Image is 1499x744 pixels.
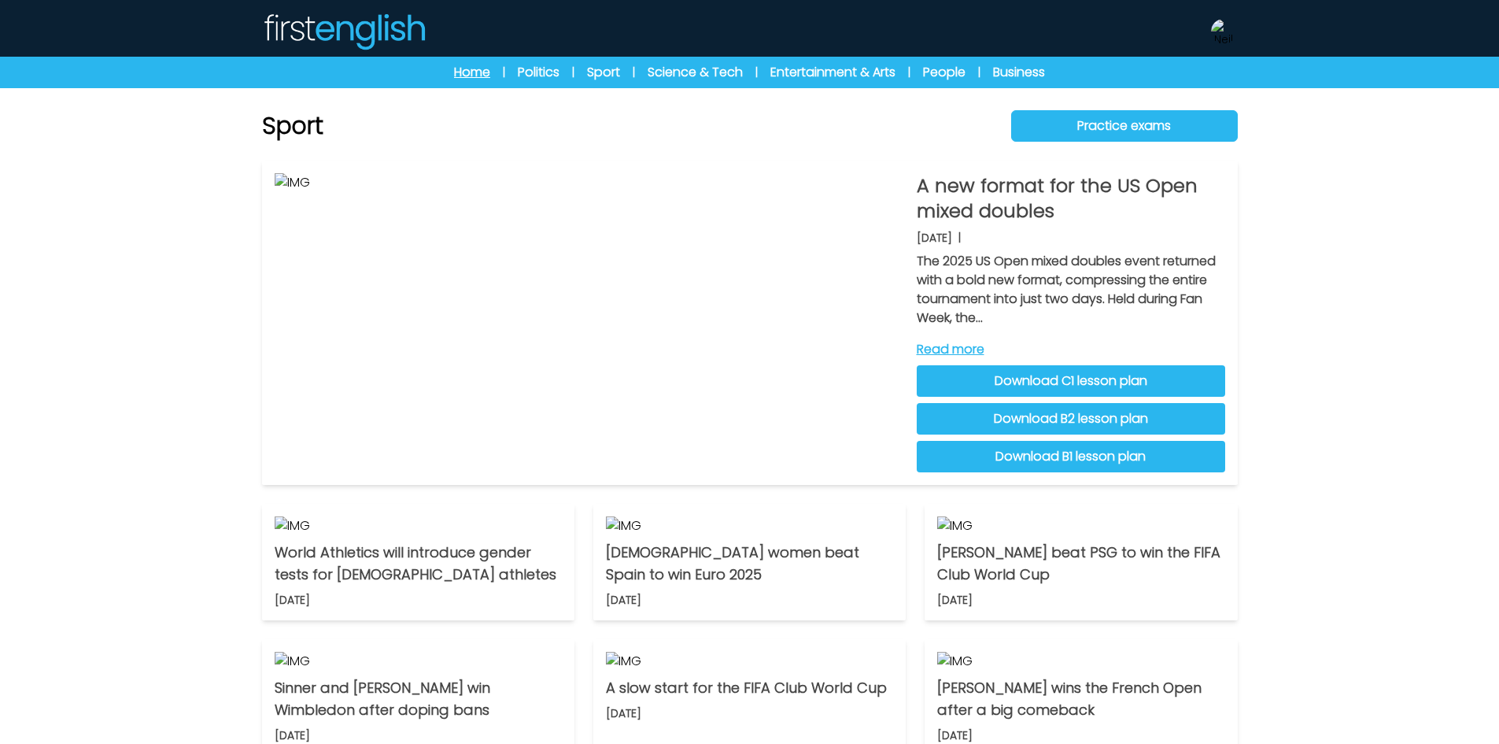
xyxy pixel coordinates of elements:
[917,365,1225,397] a: Download C1 lesson plan
[937,542,1224,586] p: [PERSON_NAME] beat PSG to win the FIFA Club World Cup
[606,652,893,671] img: IMG
[917,230,952,246] p: [DATE]
[262,13,426,50] img: Logo
[606,677,893,699] p: A slow start for the FIFA Club World Cup
[755,65,758,80] span: |
[937,727,973,743] p: [DATE]
[958,230,961,246] b: |
[518,63,559,82] a: Politics
[923,63,965,82] a: People
[937,677,1224,721] p: [PERSON_NAME] wins the French Open after a big comeback
[262,112,323,140] h1: Sport
[503,65,505,80] span: |
[937,516,1224,535] img: IMG
[917,441,1225,472] a: Download B1 lesson plan
[593,504,906,620] a: IMG [DEMOGRAPHIC_DATA] women beat Spain to win Euro 2025 [DATE]
[275,542,562,586] p: World Athletics will introduce gender tests for [DEMOGRAPHIC_DATA] athletes
[1211,19,1236,44] img: Neil Storey
[917,340,1225,359] a: Read more
[275,592,310,608] p: [DATE]
[606,516,893,535] img: IMG
[262,504,574,620] a: IMG World Athletics will introduce gender tests for [DEMOGRAPHIC_DATA] athletes [DATE]
[275,677,562,721] p: Sinner and [PERSON_NAME] win Wimbledon after doping bans
[606,542,893,586] p: [DEMOGRAPHIC_DATA] women beat Spain to win Euro 2025
[572,65,574,80] span: |
[275,727,310,743] p: [DATE]
[917,173,1225,224] p: A new format for the US Open mixed doubles
[917,403,1225,435] a: Download B2 lesson plan
[917,252,1225,328] p: The 2025 US Open mixed doubles event returned with a bold new format, compressing the entire tour...
[633,65,635,80] span: |
[454,63,490,82] a: Home
[275,516,562,535] img: IMG
[937,592,973,608] p: [DATE]
[937,652,1224,671] img: IMG
[275,173,904,472] img: IMG
[606,705,641,721] p: [DATE]
[1011,110,1238,142] a: Practice exams
[770,63,895,82] a: Entertainment & Arts
[275,652,562,671] img: IMG
[648,63,743,82] a: Science & Tech
[606,592,641,608] p: [DATE]
[587,63,620,82] a: Sport
[908,65,910,80] span: |
[993,63,1045,82] a: Business
[978,65,980,80] span: |
[925,504,1237,620] a: IMG [PERSON_NAME] beat PSG to win the FIFA Club World Cup [DATE]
